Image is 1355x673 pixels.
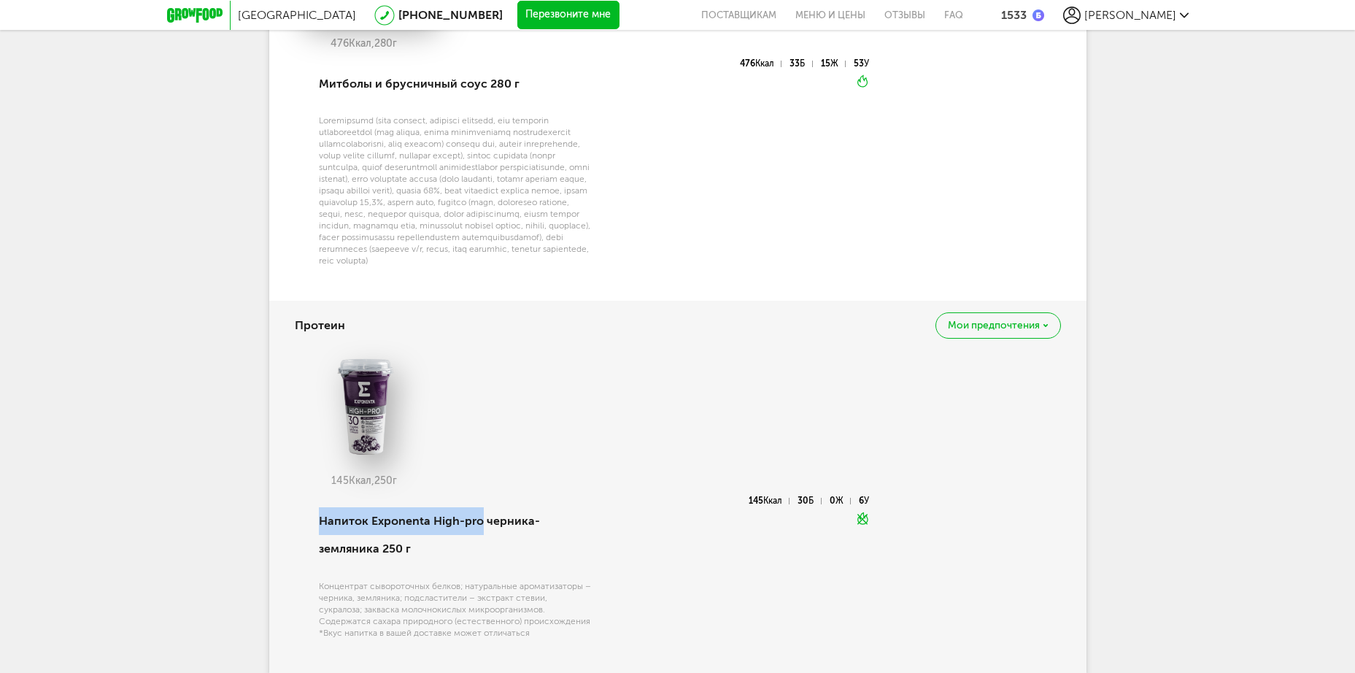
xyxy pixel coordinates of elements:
span: [GEOGRAPHIC_DATA] [238,8,356,22]
div: 30 [798,498,821,504]
div: Митболы и брусничный соус 280 г [319,59,592,109]
img: big_FLY6okO8g9YZ1O8O.png [295,355,433,457]
span: Мои предпочтения [948,320,1040,331]
span: У [864,496,869,506]
div: 145 250 [295,475,433,487]
a: [PHONE_NUMBER] [398,8,503,22]
span: Ж [830,58,838,69]
div: 1533 [1001,8,1027,22]
div: 476 [740,61,781,67]
div: 53 [854,61,869,67]
span: Ккал [763,496,782,506]
span: Ккал, [349,37,374,50]
div: 145 [749,498,790,504]
span: Б [808,496,814,506]
span: Б [800,58,805,69]
div: Концентрат сывороточных белков; натуральные ароматизаторы – черника, земляника; подсластители – э... [319,580,592,639]
span: Ккал [755,58,774,69]
span: г [393,37,397,50]
div: 476 280 [295,38,433,50]
div: 15 [821,61,846,67]
span: Ж [835,496,844,506]
div: 0 [830,498,851,504]
h4: Протеин [295,312,345,339]
span: [PERSON_NAME] [1084,8,1176,22]
div: Напиток Exponenta High-pro черника-земляника 250 г [319,496,592,574]
span: г [393,474,397,487]
div: 6 [859,498,869,504]
img: bonus_b.cdccf46.png [1032,9,1044,21]
div: 33 [790,61,812,67]
div: Loremipsumd (sita consect, adipisci elitsedd, eiu temporin utlaboreetdol (mag aliqua, enima minim... [319,115,592,266]
span: У [864,58,869,69]
span: Ккал, [349,474,374,487]
button: Перезвоните мне [517,1,619,30]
